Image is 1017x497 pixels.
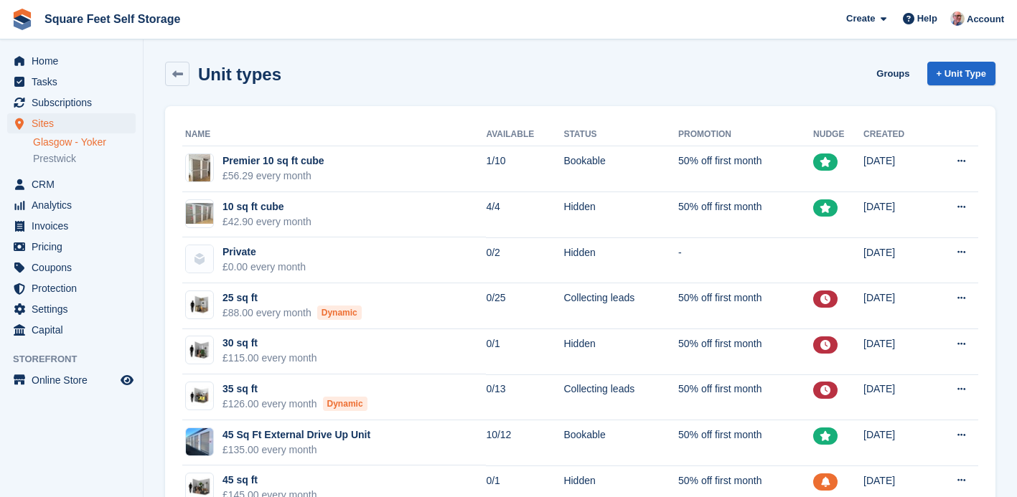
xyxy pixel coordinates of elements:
a: menu [7,320,136,340]
div: £135.00 every month [222,442,370,458]
a: + Unit Type [927,62,995,85]
td: Collecting leads [563,374,678,420]
td: 0/13 [486,374,563,420]
a: menu [7,216,136,236]
td: [DATE] [863,374,929,420]
th: Nudge [813,123,863,146]
span: Storefront [13,352,143,366]
a: menu [7,93,136,113]
span: Analytics [32,195,118,215]
div: £88.00 every month [222,306,362,321]
td: Bookable [563,420,678,466]
span: CRM [32,174,118,194]
td: 1/10 [486,146,563,192]
td: Bookable [563,146,678,192]
td: Collecting leads [563,283,678,329]
span: Online Store [32,370,118,390]
td: 50% off first month [678,146,813,192]
span: Help [917,11,937,26]
a: menu [7,278,136,298]
a: Prestwick [33,152,136,166]
td: 0/1 [486,329,563,375]
td: 50% off first month [678,329,813,375]
a: menu [7,113,136,133]
a: Preview store [118,371,136,389]
span: Tasks [32,72,118,92]
a: menu [7,299,136,319]
img: David Greer [950,11,965,26]
div: £0.00 every month [222,260,306,275]
span: Sites [32,113,118,133]
div: Private [222,245,306,260]
th: Name [182,123,486,146]
td: - [678,237,813,283]
img: 35-sqft-unit.jpg [186,386,213,407]
img: 4F358053-329E-4305-8177-114A23F1AB31.jpeg [186,203,213,224]
img: 25-sqft-unit.jpg [186,295,213,316]
th: Promotion [678,123,813,146]
span: Coupons [32,257,118,278]
td: 10/12 [486,420,563,466]
th: Available [486,123,563,146]
div: Premier 10 sq ft cube [222,153,324,169]
a: Glasgow - Yoker [33,136,136,149]
img: IMG_4402.jpeg [186,428,213,455]
td: [DATE] [863,146,929,192]
a: Groups [871,62,915,85]
img: blank-unit-type-icon-ffbac7b88ba66c5e286b0e438baccc4b9c83835d4c34f86887a83fc20ec27e7b.svg [186,245,213,273]
td: Hidden [563,192,678,238]
div: 45 sq ft [222,473,317,488]
td: [DATE] [863,237,929,283]
a: menu [7,237,136,257]
td: [DATE] [863,283,929,329]
span: Protection [32,278,118,298]
td: 50% off first month [678,283,813,329]
td: 50% off first month [678,192,813,238]
a: menu [7,370,136,390]
span: Capital [32,320,118,340]
td: 50% off first month [678,420,813,466]
div: £126.00 every month [222,397,367,412]
td: [DATE] [863,329,929,375]
div: 35 sq ft [222,382,367,397]
div: 45 Sq Ft External Drive Up Unit [222,427,370,442]
div: Dynamic [317,306,362,320]
a: Square Feet Self Storage [39,7,186,31]
div: 30 sq ft [222,336,317,351]
img: 65CBC5DA-62B8-4775-A020-FBFC11C61360.jpeg [189,153,210,182]
a: menu [7,51,136,71]
a: menu [7,72,136,92]
td: 4/4 [486,192,563,238]
td: Hidden [563,329,678,375]
a: menu [7,257,136,278]
span: Home [32,51,118,71]
div: 25 sq ft [222,290,362,306]
span: Invoices [32,216,118,236]
span: Settings [32,299,118,319]
a: menu [7,174,136,194]
h2: Unit types [198,65,281,84]
td: 50% off first month [678,374,813,420]
span: Create [846,11,875,26]
td: [DATE] [863,420,929,466]
div: £42.90 every month [222,214,311,229]
th: Created [863,123,929,146]
img: stora-icon-8386f47178a22dfd0bd8f6a31ec36ba5ce8667c1dd55bd0f319d3a0aa187defe.svg [11,9,33,30]
td: Hidden [563,237,678,283]
td: [DATE] [863,192,929,238]
td: 0/2 [486,237,563,283]
span: Subscriptions [32,93,118,113]
div: 10 sq ft cube [222,199,311,214]
div: Dynamic [323,397,367,411]
span: Account [967,12,1004,27]
div: £56.29 every month [222,169,324,184]
img: 30-sqft-unit.jpg [186,340,213,361]
td: 0/25 [486,283,563,329]
span: Pricing [32,237,118,257]
a: menu [7,195,136,215]
div: £115.00 every month [222,351,317,366]
th: Status [563,123,678,146]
